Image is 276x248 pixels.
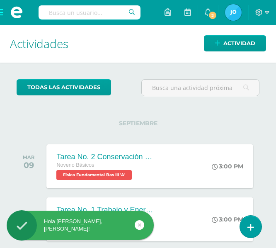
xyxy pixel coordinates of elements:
input: Busca un usuario... [39,5,140,19]
span: Noveno Básicos [56,162,94,168]
div: 09 [23,160,34,170]
h1: Actividades [10,25,266,63]
span: 2 [208,11,217,20]
span: SEPTIEMBRE [106,119,171,127]
span: Física Fundamental Bas III 'A' [56,170,132,180]
div: Tarea No. 1 Trabajo y Energía [56,206,156,214]
div: 3:00 PM [212,163,243,170]
div: 3:00 PM [212,216,243,223]
a: todas las Actividades [17,79,111,95]
div: Hola [PERSON_NAME], [PERSON_NAME]! [7,218,154,233]
div: MAR [23,154,34,160]
span: Actividad [223,36,255,51]
input: Busca una actividad próxima aquí... [142,80,259,96]
a: Actividad [204,35,266,51]
img: 0c5511dc06ee6ae7c7da3ebbca606f85.png [225,4,242,21]
div: Tarea No. 2 Conservación de la Energía [56,153,156,161]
